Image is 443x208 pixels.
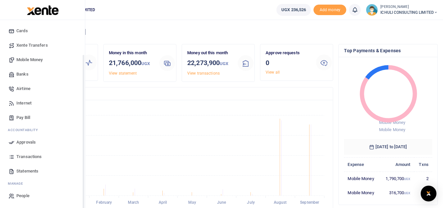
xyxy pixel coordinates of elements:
[30,90,328,97] h4: Transactions Overview
[266,58,311,68] h3: 0
[266,70,280,75] a: View all
[344,157,380,172] th: Expense
[344,186,380,199] td: Mobile Money
[379,127,405,132] span: Mobile Money
[187,50,232,57] p: Money out this month
[344,139,432,155] h6: [DATE] to [DATE]
[366,4,378,16] img: profile-user
[109,58,154,69] h3: 21,766,000
[274,4,313,16] li: Wallet ballance
[27,5,59,15] img: logo-large
[366,4,438,16] a: profile-user [PERSON_NAME] ICHULI CONSULTING LIMITED
[128,200,139,205] tspan: March
[25,28,438,35] h4: Hello [PERSON_NAME]
[187,58,232,69] h3: 22,273,900
[281,7,306,13] span: UGX 236,526
[276,4,311,16] a: UGX 236,526
[380,4,438,10] small: [PERSON_NAME]
[313,5,346,15] li: Toup your wallet
[344,172,380,186] td: Mobile Money
[109,71,137,76] a: View statement
[266,50,311,57] p: Approve requests
[414,157,432,172] th: Txns
[380,10,438,15] span: ICHULI CONSULTING LIMITED
[26,7,59,12] a: logo-small logo-large logo-large
[414,172,432,186] td: 2
[300,200,319,205] tspan: September
[313,5,346,15] span: Add money
[141,61,150,66] small: UGX
[379,120,405,125] span: Mobile Money
[414,186,432,199] td: 1
[421,186,436,201] div: Open Intercom Messenger
[220,61,228,66] small: UGX
[109,50,154,57] p: Money in this month
[187,71,220,76] a: View transactions
[96,200,112,205] tspan: February
[380,157,414,172] th: Amount
[159,200,167,205] tspan: April
[344,47,432,54] h4: Top Payments & Expenses
[380,186,414,199] td: 316,700
[380,172,414,186] td: 1,790,700
[313,7,346,12] a: Add money
[404,191,410,195] small: UGX
[404,177,410,181] small: UGX
[274,200,287,205] tspan: August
